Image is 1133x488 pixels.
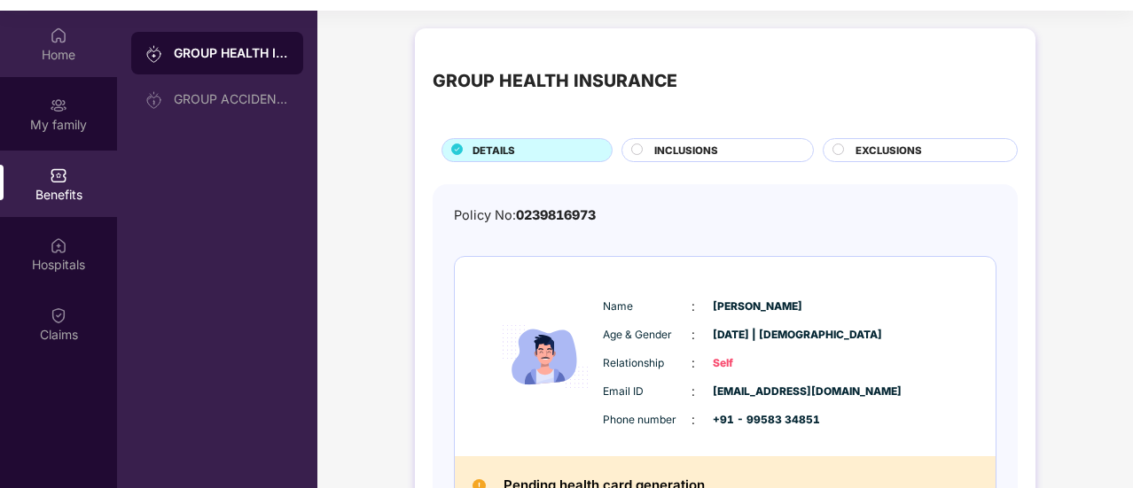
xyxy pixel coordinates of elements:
[856,143,922,159] span: EXCLUSIONS
[692,410,695,430] span: :
[454,205,596,226] div: Policy No:
[603,327,692,344] span: Age & Gender
[713,298,801,315] span: [PERSON_NAME]
[603,298,692,315] span: Name
[473,143,515,159] span: DETAILS
[50,27,67,44] img: svg+xml;base64,PHN2ZyBpZD0iSG9tZSIgeG1sbnM9Imh0dHA6Ly93d3cudzMub3JnLzIwMDAvc3ZnIiB3aWR0aD0iMjAiIG...
[492,283,598,430] img: icon
[516,207,596,222] span: 0239816973
[145,91,163,109] img: svg+xml;base64,PHN2ZyB3aWR0aD0iMjAiIGhlaWdodD0iMjAiIHZpZXdCb3g9IjAgMCAyMCAyMCIgZmlsbD0ibm9uZSIgeG...
[50,236,67,254] img: svg+xml;base64,PHN2ZyBpZD0iSG9zcGl0YWxzIiB4bWxucz0iaHR0cDovL3d3dy53My5vcmcvMjAwMC9zdmciIHdpZHRoPS...
[50,306,67,324] img: svg+xml;base64,PHN2ZyBpZD0iQ2xhaW0iIHhtbG5zPSJodHRwOi8vd3d3LnczLm9yZy8yMDAwL3N2ZyIgd2lkdGg9IjIwIi...
[654,143,718,159] span: INCLUSIONS
[603,412,692,429] span: Phone number
[50,97,67,114] img: svg+xml;base64,PHN2ZyB3aWR0aD0iMjAiIGhlaWdodD0iMjAiIHZpZXdCb3g9IjAgMCAyMCAyMCIgZmlsbD0ibm9uZSIgeG...
[692,353,695,373] span: :
[433,67,677,95] div: GROUP HEALTH INSURANCE
[50,167,67,184] img: svg+xml;base64,PHN2ZyBpZD0iQmVuZWZpdHMiIHhtbG5zPSJodHRwOi8vd3d3LnczLm9yZy8yMDAwL3N2ZyIgd2lkdGg9Ij...
[713,412,801,429] span: +91 - 99583 34851
[713,383,801,400] span: [EMAIL_ADDRESS][DOMAIN_NAME]
[145,45,163,63] img: svg+xml;base64,PHN2ZyB3aWR0aD0iMjAiIGhlaWdodD0iMjAiIHZpZXdCb3g9IjAgMCAyMCAyMCIgZmlsbD0ibm9uZSIgeG...
[603,383,692,400] span: Email ID
[692,382,695,401] span: :
[174,92,289,106] div: GROUP ACCIDENTAL INSURANCE
[692,325,695,345] span: :
[713,327,801,344] span: [DATE] | [DEMOGRAPHIC_DATA]
[713,355,801,372] span: Self
[174,44,289,62] div: GROUP HEALTH INSURANCE
[692,297,695,316] span: :
[603,355,692,372] span: Relationship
